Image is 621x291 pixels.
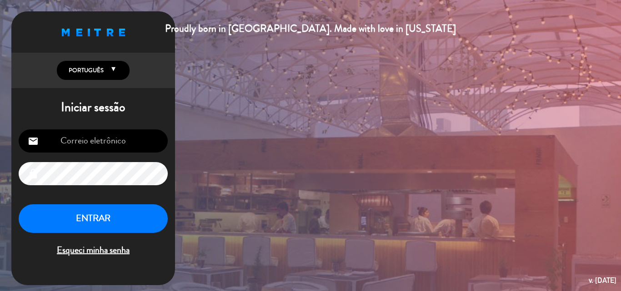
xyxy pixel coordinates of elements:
div: v. [DATE] [589,274,616,286]
h1: Iniciar sessão [11,100,175,115]
i: email [28,136,39,147]
span: Português [66,66,104,75]
span: Esqueci minha senha [19,243,168,258]
button: ENTRAR [19,204,168,233]
i: lock [28,168,39,179]
input: Correio eletrônico [19,129,168,153]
